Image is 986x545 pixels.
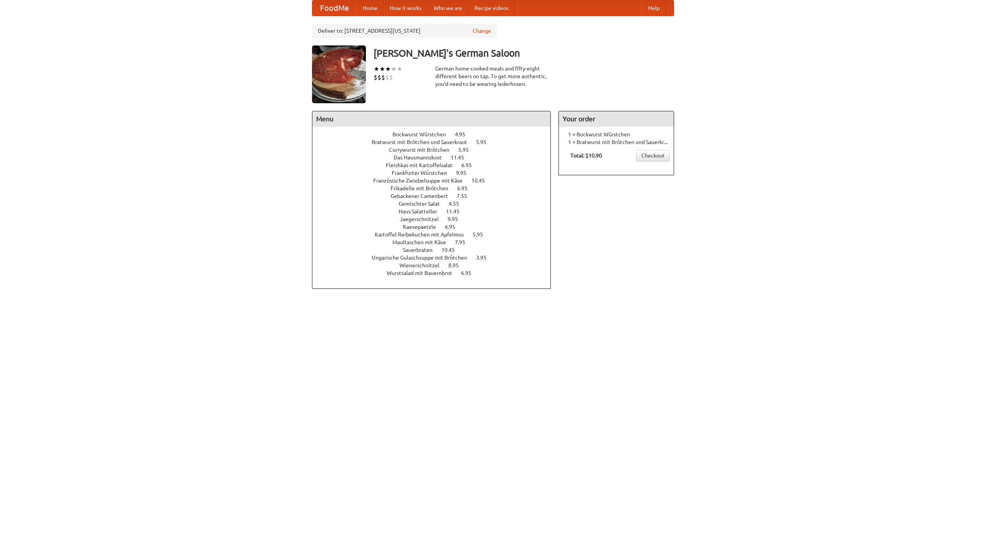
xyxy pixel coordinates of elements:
a: Wienerschnitzel 8.95 [399,262,473,268]
a: Who we are [428,0,468,16]
a: Home [357,0,384,16]
li: ★ [385,65,391,73]
li: ★ [397,65,402,73]
a: Wurstsalad mit Bauernbrot 6.95 [387,270,486,276]
li: $ [385,73,389,82]
a: Checkout [636,150,670,161]
a: Haus Salatteller 11.45 [399,208,474,215]
span: 6.95 [445,224,463,230]
span: Wurstsalad mit Bauernbrot [387,270,460,276]
span: 8.95 [448,262,466,268]
a: Bratwurst mit Brötchen und Sauerkraut 5.95 [372,139,501,145]
span: Wienerschnitzel [399,262,447,268]
img: angular.jpg [312,45,366,103]
span: 7.55 [457,193,475,199]
span: Haus Salatteller [399,208,445,215]
h4: Menu [312,111,550,127]
li: $ [377,73,381,82]
span: Ungarische Gulaschsuppe mit Brötchen [372,255,475,261]
a: Jaegerschnitzel 9.95 [400,216,472,222]
li: ★ [391,65,397,73]
span: 11.45 [451,154,472,161]
span: 11.45 [446,208,467,215]
a: Französische Zwiebelsuppe mit Käse 10.45 [373,178,499,184]
a: Frikadelle mit Brötchen 6.95 [391,185,482,191]
span: Gebackener Camenbert [391,193,456,199]
li: $ [374,73,377,82]
div: German home-cooked meals and fifty-eight different beers on tap. To get more authentic, you'd nee... [435,65,551,88]
span: Gemischter Salat [399,201,448,207]
span: Kaesepaetzle [403,224,444,230]
a: Sauerbraten 10.45 [403,247,469,253]
span: 6.95 [461,270,479,276]
span: 4.55 [449,201,467,207]
a: How it works [384,0,428,16]
a: Help [642,0,666,16]
span: 7.95 [455,239,473,245]
span: Currywurst mit Brötchen [389,147,457,153]
span: Französische Zwiebelsuppe mit Käse [373,178,470,184]
div: Deliver to: [STREET_ADDRESS][US_STATE] [312,24,497,38]
li: ★ [379,65,385,73]
span: 5.95 [476,139,494,145]
a: Ungarische Gulaschsuppe mit Brötchen 3.95 [372,255,501,261]
a: Gemischter Salat 4.55 [399,201,473,207]
a: Frankfurter Würstchen 9.95 [392,170,481,176]
span: Maultaschen mit Käse [392,239,454,245]
a: Kaesepaetzle 6.95 [403,224,470,230]
b: Total: $10.90 [570,153,602,159]
a: Recipe videos [468,0,515,16]
a: FoodMe [312,0,357,16]
a: Currywurst mit Brötchen 5.95 [389,147,483,153]
span: Sauerbraten [403,247,440,253]
a: Gebackener Camenbert 7.55 [391,193,481,199]
a: Bockwurst Würstchen 4.95 [392,131,480,138]
span: Frikadelle mit Brötchen [391,185,456,191]
a: Maultaschen mit Käse 7.95 [392,239,480,245]
li: $ [389,73,393,82]
a: Fleishkas mit Kartoffelsalat 6.95 [386,162,486,168]
h4: Your order [559,111,674,127]
li: $ [381,73,385,82]
span: 9.95 [456,170,474,176]
span: 4.95 [455,131,473,138]
span: Kartoffel Reibekuchen mit Apfelmus [375,231,471,238]
a: Das Hausmannskost 11.45 [394,154,478,161]
span: 6.95 [457,185,475,191]
li: 1 × Bockwurst Würstchen [563,131,670,138]
span: 3.95 [476,255,494,261]
span: 5.95 [458,147,476,153]
a: Kartoffel Reibekuchen mit Apfelmus 5.95 [375,231,497,238]
span: Bockwurst Würstchen [392,131,454,138]
span: Fleishkas mit Kartoffelsalat [386,162,460,168]
span: Bratwurst mit Brötchen und Sauerkraut [372,139,475,145]
a: Change [473,27,491,35]
span: Frankfurter Würstchen [392,170,455,176]
span: Das Hausmannskost [394,154,449,161]
li: 1 × Bratwurst mit Brötchen und Sauerkraut [563,138,670,146]
li: ★ [374,65,379,73]
span: Jaegerschnitzel [400,216,446,222]
span: 10.45 [471,178,493,184]
span: 9.95 [448,216,466,222]
span: 5.95 [473,231,491,238]
span: 10.45 [441,247,463,253]
span: 6.95 [461,162,480,168]
h3: [PERSON_NAME]'s German Saloon [374,45,674,61]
